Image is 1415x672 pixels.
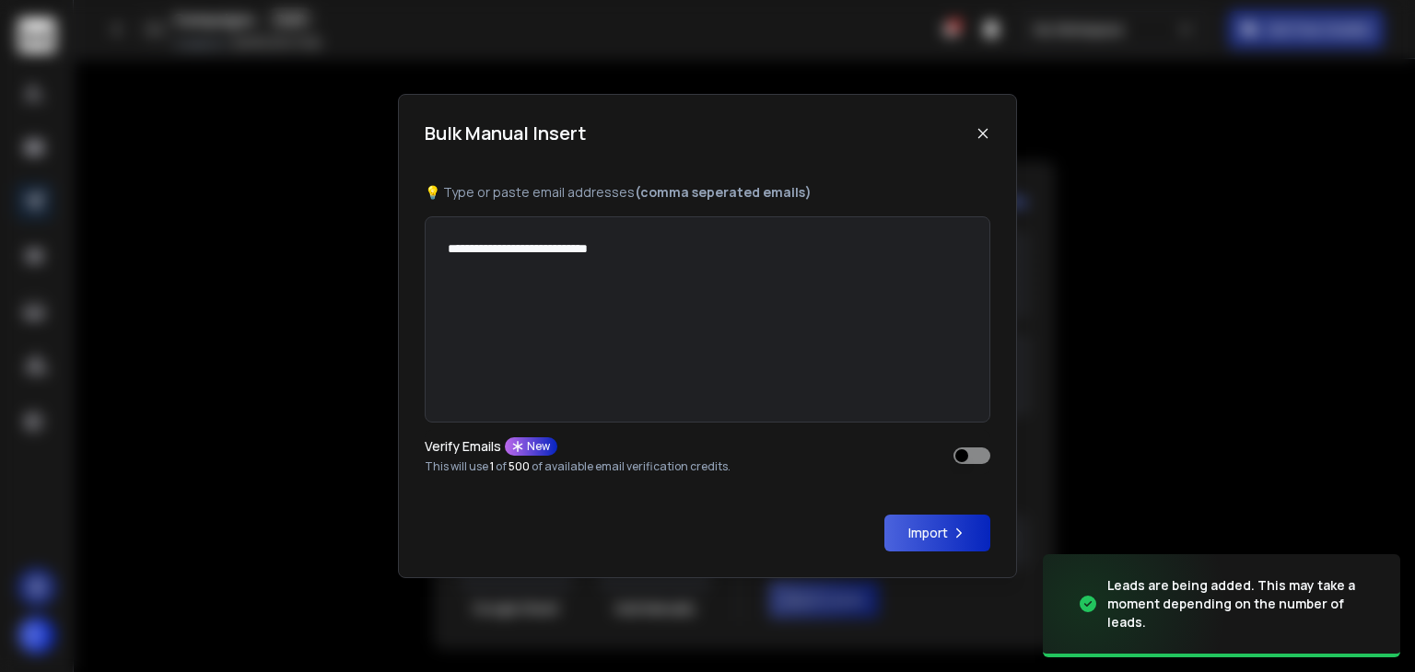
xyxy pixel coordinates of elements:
[425,459,731,474] p: This will use of of available email verification credits.
[425,440,501,453] p: Verify Emails
[1043,550,1227,659] img: image
[505,437,557,456] div: New
[425,121,586,146] h1: Bulk Manual Insert
[884,515,990,551] button: Import
[490,458,494,474] span: 1
[509,458,530,474] span: 500
[635,183,812,201] b: (comma seperated emails)
[1107,576,1378,631] div: Leads are being added. This may take a moment depending on the number of leads.
[425,183,990,202] p: 💡 Type or paste email addresses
